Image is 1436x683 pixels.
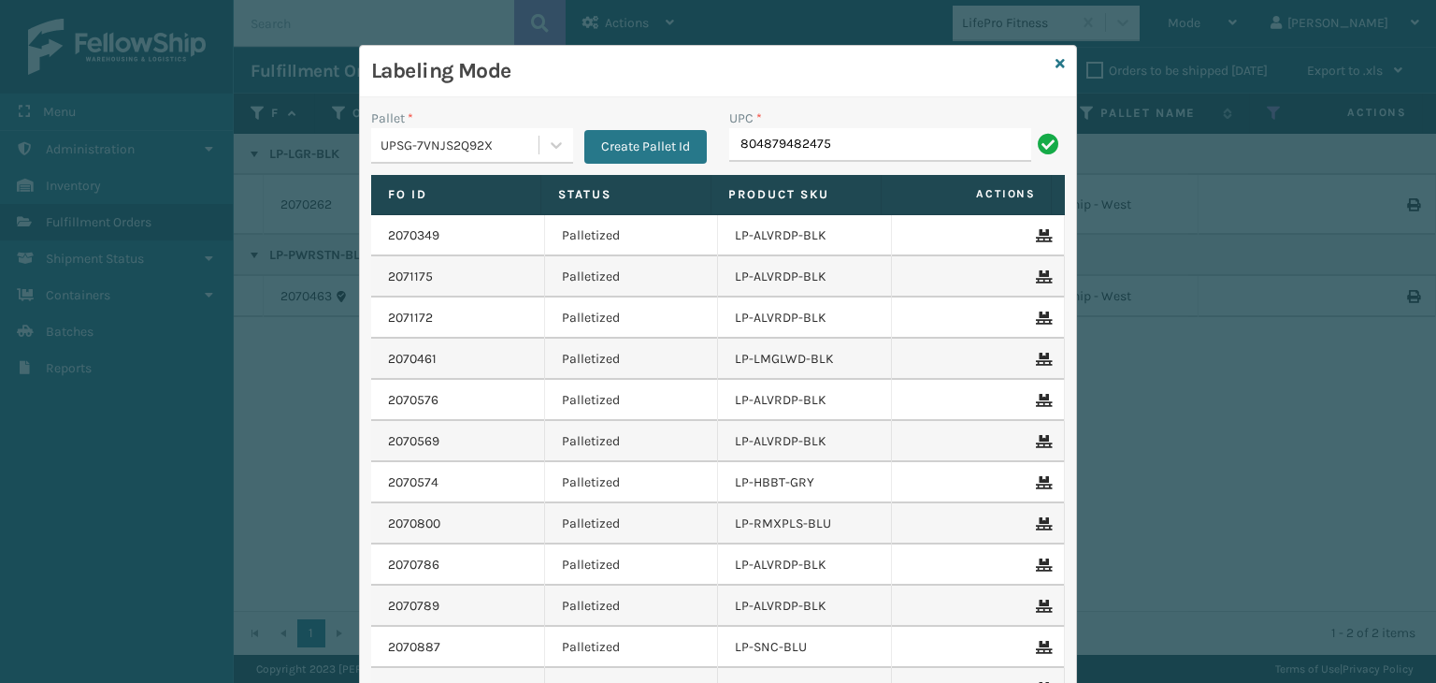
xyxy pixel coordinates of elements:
[718,627,892,668] td: LP-SNC-BLU
[1036,600,1047,613] i: Remove From Pallet
[887,179,1047,210] span: Actions
[718,215,892,256] td: LP-ALVRDP-BLK
[388,268,433,286] a: 2071175
[1036,312,1047,325] i: Remove From Pallet
[728,186,864,203] label: Product SKU
[545,627,719,668] td: Palletized
[718,256,892,298] td: LP-ALVRDP-BLK
[388,597,439,616] a: 2070789
[1036,270,1047,283] i: Remove From Pallet
[558,186,694,203] label: Status
[718,503,892,545] td: LP-RMXPLS-BLU
[545,380,719,421] td: Palletized
[371,57,1048,85] h3: Labeling Mode
[718,586,892,627] td: LP-ALVRDP-BLK
[1036,641,1047,654] i: Remove From Pallet
[718,380,892,421] td: LP-ALVRDP-BLK
[1036,435,1047,448] i: Remove From Pallet
[1036,476,1047,489] i: Remove From Pallet
[545,462,719,503] td: Palletized
[1036,353,1047,366] i: Remove From Pallet
[729,109,762,128] label: UPC
[545,339,719,380] td: Palletized
[545,298,719,339] td: Palletized
[388,226,439,245] a: 2070349
[545,503,719,545] td: Palletized
[1036,517,1047,530] i: Remove From Pallet
[388,432,439,451] a: 2070569
[545,421,719,462] td: Palletized
[718,421,892,462] td: LP-ALVRDP-BLK
[388,186,524,203] label: Fo Id
[388,391,438,410] a: 2070576
[545,215,719,256] td: Palletized
[388,309,433,327] a: 2071172
[1036,559,1047,572] i: Remove From Pallet
[1036,394,1047,407] i: Remove From Pallet
[545,545,719,586] td: Palletized
[371,109,413,128] label: Pallet
[1036,229,1047,242] i: Remove From Pallet
[718,462,892,503] td: LP-HBBT-GRY
[718,339,892,380] td: LP-LMGLWD-BLK
[388,515,440,533] a: 2070800
[388,473,438,492] a: 2070574
[388,350,437,369] a: 2070461
[545,586,719,627] td: Palletized
[718,298,892,339] td: LP-ALVRDP-BLK
[545,256,719,298] td: Palletized
[381,136,540,155] div: UPSG-7VNJS2Q92X
[388,638,440,657] a: 2070887
[388,556,439,574] a: 2070786
[584,130,707,164] button: Create Pallet Id
[718,545,892,586] td: LP-ALVRDP-BLK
